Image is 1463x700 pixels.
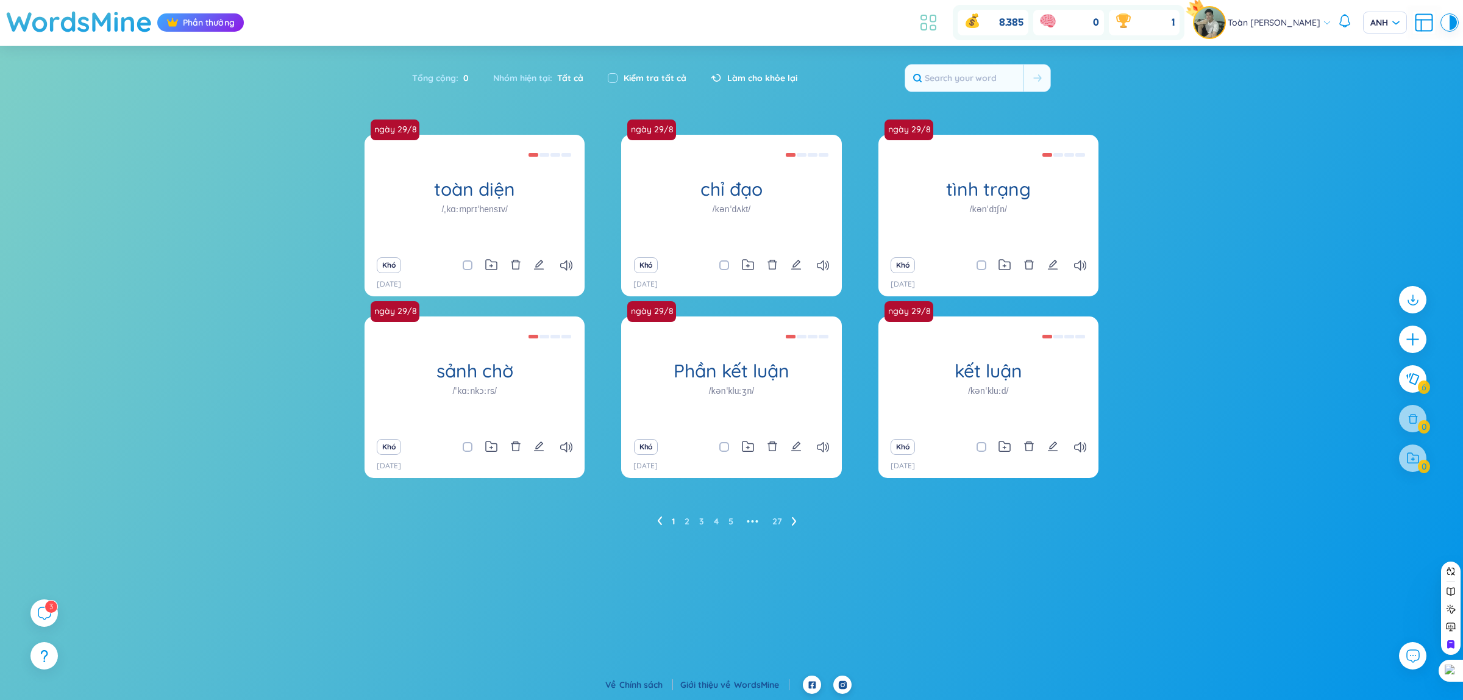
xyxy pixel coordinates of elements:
li: 5 [728,512,733,531]
font: sảnh chờ [436,359,513,382]
font: 0 [463,73,469,84]
font: 3 [699,516,704,527]
font: : [456,73,458,84]
a: ngày 29/8 [371,301,424,322]
font: 27 [772,516,782,527]
button: xóa bỏ [510,438,521,455]
font: Kiểm tra tất cả [624,73,686,84]
li: 5 trang tiếp theo [743,512,763,531]
a: WordsMine [734,679,789,690]
a: ngày 29/8 [627,301,681,322]
font: [DATE] [891,461,915,470]
font: ngày 29/8 [631,305,674,316]
font: 1 [1172,16,1175,29]
font: 8.385 [999,16,1023,29]
span: xóa bỏ [1023,259,1034,270]
font: Khó [896,442,909,451]
font: : [550,73,552,84]
font: ngày 29/8 [374,124,417,135]
button: biên tập [1047,438,1058,455]
button: xóa bỏ [767,438,778,455]
span: biên tập [533,441,544,452]
font: kết luận [955,359,1022,382]
font: toàn diện [434,177,515,201]
li: 27 [772,512,782,531]
span: biên tập [791,259,802,270]
font: [DATE] [633,461,658,470]
img: biểu tượng vương miện [166,16,179,29]
span: biên tập [791,441,802,452]
font: /kənˈkluːʒn/ [709,386,754,396]
span: xóa bỏ [767,259,778,270]
font: [DATE] [377,279,401,288]
font: ngày 29/8 [374,305,417,316]
font: ngày 29/8 [888,305,931,316]
font: Về [605,679,616,690]
font: WordsMine [6,4,152,38]
font: Khó [382,442,396,451]
font: Khó [639,260,653,270]
font: 1 [672,516,675,527]
a: ngày 29/8 [885,120,938,140]
button: biên tập [791,257,802,274]
span: xóa bỏ [510,441,521,452]
font: Tổng cộng [412,73,456,84]
font: 4 [714,516,719,527]
sup: 3 [45,601,57,613]
font: /kənˈdɪʃn/ [970,204,1007,214]
li: 1 [672,512,675,531]
font: ••• [747,516,760,527]
font: ngày 29/8 [888,124,931,135]
span: xóa bỏ [1023,441,1034,452]
button: biên tập [533,438,544,455]
button: Khó [377,257,401,273]
li: Trang tiếp theo [792,512,797,531]
font: Toàn [PERSON_NAME] [1228,17,1320,28]
button: xóa bỏ [1023,438,1034,455]
font: /ˌkɑːmprɪˈhensɪv/ [442,204,508,214]
input: Search your word [905,65,1023,91]
font: Khó [382,260,396,270]
font: WordsMine [734,679,779,690]
font: [DATE] [377,461,401,470]
font: tình trạng [946,177,1031,201]
a: ngày 29/8 [885,301,938,322]
font: Khó [896,260,909,270]
span: ANH [1370,16,1400,29]
button: biên tập [791,438,802,455]
button: xóa bỏ [1023,257,1034,274]
font: Phần thưởng [183,17,235,28]
font: 5 [728,516,733,527]
font: Chính sách [619,679,663,690]
font: Làm cho khỏe lại [727,73,797,84]
font: 0 [1093,16,1099,29]
font: [DATE] [891,279,915,288]
li: 3 [699,512,704,531]
font: Khó [639,442,653,451]
button: Khó [377,439,401,455]
button: xóa bỏ [767,257,778,274]
li: Trang trước [657,512,662,531]
font: Nhóm hiện tại [493,73,550,84]
font: /ˈkɑːnkɔːrs/ [453,386,497,396]
button: biên tập [1047,257,1058,274]
img: hình đại diện [1194,7,1225,38]
span: biên tập [1047,259,1058,270]
button: Khó [891,257,915,273]
font: Giới thiệu về [680,679,730,690]
font: /kənˈdʌkt/ [713,204,750,214]
button: xóa bỏ [510,257,521,274]
font: [DATE] [633,279,658,288]
button: biên tập [533,257,544,274]
a: Chính sách [619,679,673,690]
font: 2 [685,516,689,527]
font: ngày 29/8 [631,124,674,135]
li: 4 [714,512,719,531]
a: hình đại diệnchuyên nghiệp [1194,7,1228,38]
a: ngày 29/8 [371,120,424,140]
li: 2 [685,512,689,531]
button: Khó [634,257,658,273]
font: ANH [1370,17,1388,28]
span: biên tập [1047,441,1058,452]
font: Tất cả [557,73,583,84]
